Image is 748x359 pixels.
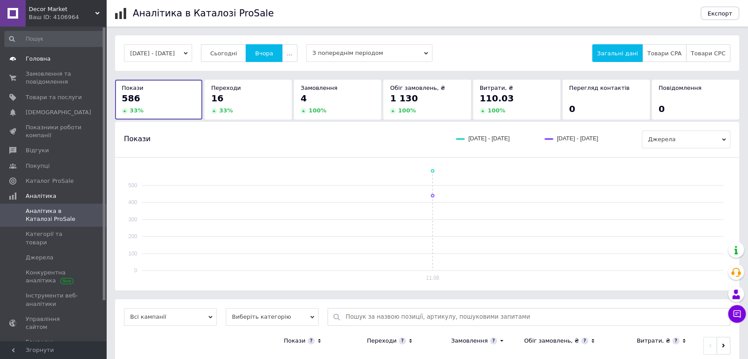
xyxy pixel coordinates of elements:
button: Чат з покупцем [728,305,746,323]
span: 33 % [130,107,143,114]
button: Товари CPA [642,44,686,62]
button: ... [282,44,297,62]
span: Decor Market [29,5,95,13]
span: Експорт [708,10,733,17]
button: Експорт [701,7,740,20]
input: Пошук [4,31,104,47]
div: Замовлення [451,337,488,345]
span: Товари CPA [647,50,681,57]
text: 100 [128,251,137,257]
input: Пошук за назвою позиції, артикулу, пошуковими запитами [346,309,725,325]
button: Загальні дані [592,44,643,62]
span: Загальні дані [597,50,638,57]
span: 4 [301,93,307,104]
span: Джерела [26,254,53,262]
span: Каталог ProSale [26,177,73,185]
span: 33 % [219,107,233,114]
span: 1 130 [390,93,418,104]
span: 100 % [308,107,326,114]
span: Гаманець компанії [26,338,82,354]
text: 400 [128,199,137,205]
span: Замовлення [301,85,337,91]
text: 0 [134,267,137,274]
span: Повідомлення [659,85,702,91]
span: 100 % [488,107,505,114]
div: Витрати, ₴ [636,337,670,345]
span: Всі кампанії [124,308,217,326]
span: Інструменти веб-аналітики [26,292,82,308]
span: Покази [124,134,150,144]
text: 300 [128,216,137,223]
div: Переходи [367,337,397,345]
div: Обіг замовлень, ₴ [524,337,579,345]
button: [DATE] - [DATE] [124,44,192,62]
span: Аналітика [26,192,56,200]
span: Обіг замовлень, ₴ [390,85,445,91]
button: Товари CPC [686,44,730,62]
span: Головна [26,55,50,63]
span: 586 [122,93,140,104]
span: Товари та послуги [26,93,82,101]
text: 11.08 [426,275,439,281]
div: Покази [284,337,305,345]
span: З попереднім періодом [306,44,432,62]
span: Замовлення та повідомлення [26,70,82,86]
span: 0 [659,104,665,114]
span: Виберіть категорію [226,308,319,326]
button: Сьогодні [201,44,247,62]
span: Покази [122,85,143,91]
span: Вчора [255,50,273,57]
span: [DEMOGRAPHIC_DATA] [26,108,91,116]
span: ... [287,50,292,57]
button: Вчора [246,44,282,62]
div: Ваш ID: 4106964 [29,13,106,21]
span: Аналітика в Каталозі ProSale [26,207,82,223]
span: Переходи [211,85,241,91]
span: Категорії та товари [26,230,82,246]
text: 200 [128,233,137,239]
span: 16 [211,93,224,104]
span: Сьогодні [210,50,237,57]
span: Витрати, ₴ [480,85,513,91]
span: 110.03 [480,93,514,104]
h1: Аналітика в Каталозі ProSale [133,8,274,19]
span: Відгуки [26,147,49,154]
span: Джерела [642,131,730,148]
span: 0 [569,104,575,114]
span: Покупці [26,162,50,170]
span: Товари CPC [691,50,725,57]
text: 500 [128,182,137,189]
span: Перегляд контактів [569,85,630,91]
span: Конкурентна аналітика [26,269,82,285]
span: Управління сайтом [26,315,82,331]
span: 100 % [398,107,416,114]
span: Показники роботи компанії [26,124,82,139]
